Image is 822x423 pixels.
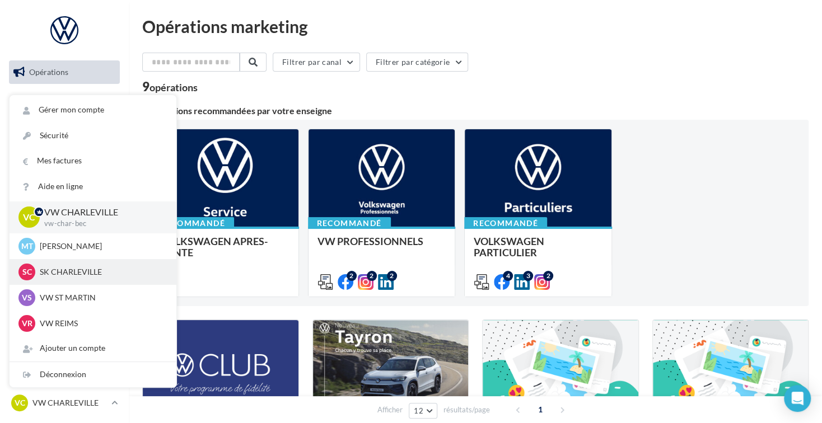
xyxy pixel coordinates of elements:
[10,174,176,199] a: Aide en ligne
[161,235,268,258] span: VOLKSWAGEN APRES-VENTE
[543,271,553,281] div: 2
[44,219,158,229] p: vw-char-bec
[317,235,423,247] span: VW PROFESSIONNELS
[443,405,490,415] span: résultats/page
[387,271,397,281] div: 2
[142,18,809,35] div: Opérations marketing
[366,53,468,72] button: Filtrer par catégorie
[10,123,176,148] a: Sécurité
[7,200,122,224] a: Médiathèque
[414,406,423,415] span: 12
[142,106,809,115] div: 3 opérations recommandées par votre enseigne
[531,401,549,419] span: 1
[474,235,544,258] span: VOLKSWAGEN PARTICULIER
[40,266,163,278] p: SK CHARLEVILLE
[29,67,68,77] span: Opérations
[7,293,122,326] a: Campagnes DataOnDemand
[15,397,25,408] span: VC
[503,271,513,281] div: 4
[44,206,158,219] p: VW CHARLEVILLE
[377,405,403,415] span: Afficher
[9,392,120,413] a: VC VW CHARLEVILLE
[7,256,122,289] a: PLV et print personnalisable
[7,60,122,84] a: Opérations
[22,318,32,329] span: VR
[40,292,163,303] p: VW ST MARTIN
[32,397,107,408] p: VW CHARLEVILLE
[347,271,357,281] div: 2
[142,81,198,93] div: 9
[464,217,547,229] div: Recommandé
[7,145,122,168] a: Campagnes
[22,266,32,278] span: SC
[7,88,122,112] a: Boîte de réception16
[40,241,163,252] p: [PERSON_NAME]
[7,173,122,196] a: Contacts
[367,271,377,281] div: 2
[150,82,198,92] div: opérations
[7,228,122,252] a: Calendrier
[151,217,234,229] div: Recommandé
[523,271,533,281] div: 3
[409,403,437,419] button: 12
[10,336,176,361] div: Ajouter un compte
[10,362,176,387] div: Déconnexion
[23,211,35,224] span: VC
[273,53,360,72] button: Filtrer par canal
[40,318,163,329] p: VW REIMS
[21,241,33,252] span: MT
[7,117,122,140] a: Visibilité en ligne
[10,97,176,123] a: Gérer mon compte
[308,217,391,229] div: Recommandé
[10,148,176,173] a: Mes factures
[784,385,811,412] div: Open Intercom Messenger
[22,292,32,303] span: VS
